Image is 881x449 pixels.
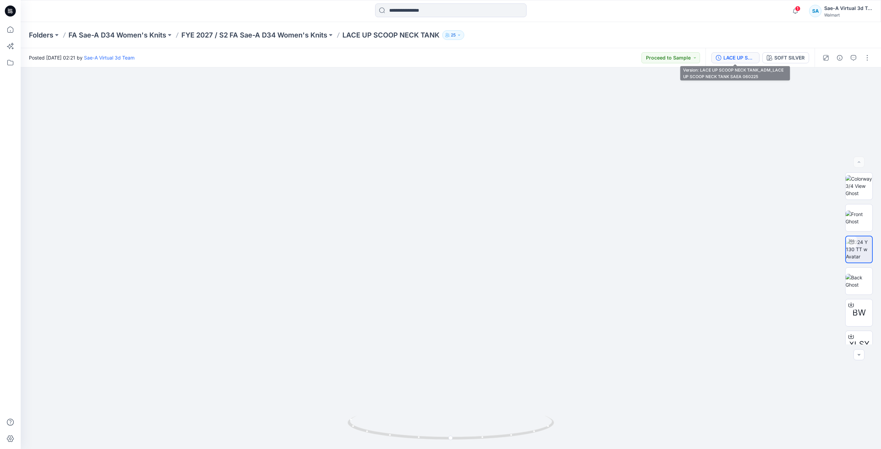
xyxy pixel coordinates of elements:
[442,30,464,40] button: 25
[846,175,872,197] img: Colorway 3/4 View Ghost
[846,274,872,288] img: Back Ghost
[723,54,755,62] div: LACE UP SCOOP NECK TANK_ADM_LACE UP SCOOP NECK TANK SAEA 060225
[834,52,845,63] button: Details
[84,55,135,61] a: Sae-A Virtual 3d Team
[451,31,456,39] p: 25
[181,30,327,40] a: FYE 2027 / S2 FA Sae-A D34 Women's Knits
[824,12,872,18] div: Walmart
[846,211,872,225] img: Front Ghost
[846,238,872,260] img: 2024 Y 130 TT w Avatar
[852,307,866,319] span: BW
[711,52,760,63] button: LACE UP SCOOP NECK TANK_ADM_LACE UP SCOOP NECK TANK SAEA 060225
[809,5,821,17] div: SA
[795,6,800,11] span: 1
[824,4,872,12] div: Sae-A Virtual 3d Team
[29,54,135,61] span: Posted [DATE] 02:21 by
[68,30,166,40] a: FA Sae-A D34 Women's Knits
[774,54,805,62] div: SOFT SILVER
[762,52,809,63] button: SOFT SILVER
[29,30,53,40] a: Folders
[342,30,439,40] p: LACE UP SCOOP NECK TANK
[849,338,869,351] span: XLSX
